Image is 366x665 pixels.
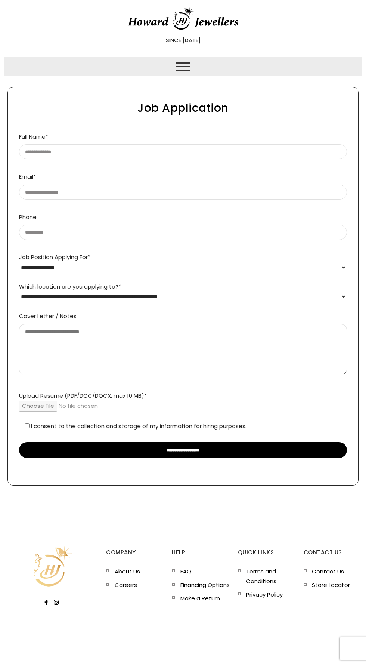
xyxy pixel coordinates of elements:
h5: Help [172,548,230,557]
h2: Job Application [12,102,354,114]
a: Privacy Policy [246,591,283,598]
select: Which location are you applying to?* [19,293,347,300]
input: Full Name* [19,144,347,159]
a: Careers [115,581,137,589]
h5: Contact Us [304,548,362,557]
select: Job Position Applying For* [19,264,347,271]
input: I consent to the collection and storage of my information for hiring purposes. [25,423,30,428]
p: SINCE [DATE] [3,36,363,45]
input: Email* [19,185,347,200]
label: Cover Letter / Notes [19,312,347,380]
button: Toggle Menu [176,62,190,71]
span: I consent to the collection and storage of my information for hiring purposes. [30,422,246,430]
input: Upload Résumé (PDF/DOC/DOCX, max 10 MB)* [19,401,347,412]
img: HowardJewellersLogo-04 [127,7,239,30]
h5: Company [106,548,164,557]
label: Job Position Applying For* [19,253,347,271]
label: Email* [19,173,347,196]
form: Contact form [19,122,347,470]
a: Make a Return [180,594,220,602]
a: Store Locator [312,581,350,589]
label: Upload Résumé (PDF/DOC/DOCX, max 10 MB)* [19,392,347,410]
a: Contact Us [312,567,344,575]
label: Phone [19,213,347,236]
textarea: Cover Letter / Notes [19,324,347,376]
img: HJiconWeb-05 [28,543,75,590]
label: Full Name* [19,133,347,156]
input: Phone [19,225,347,240]
a: Financing Options [180,581,230,589]
a: Terms and Conditions [246,567,276,585]
label: Which location are you applying to?* [19,283,347,300]
h5: Quick Links [238,548,296,557]
a: FAQ [180,567,191,575]
a: About Us [115,567,140,575]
